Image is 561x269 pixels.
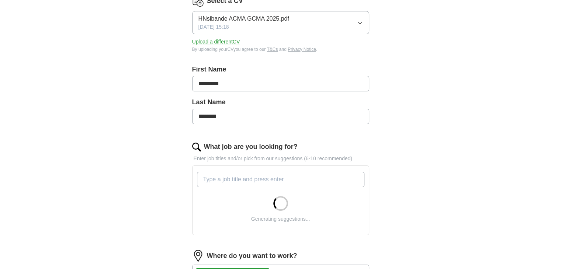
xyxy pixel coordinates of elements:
span: [DATE] 15:18 [198,23,229,31]
label: Where do you want to work? [207,251,297,261]
label: First Name [192,64,369,74]
label: What job are you looking for? [204,142,298,152]
img: location.png [192,250,204,262]
label: Last Name [192,97,369,107]
div: By uploading your CV you agree to our and . [192,46,369,53]
span: HNsibande ACMA GCMA 2025.pdf [198,14,289,23]
a: T&Cs [267,47,278,52]
p: Enter job titles and/or pick from our suggestions (6-10 recommended) [192,155,369,163]
input: Type a job title and press enter [197,172,364,187]
button: Upload a differentCV [192,38,240,46]
img: search.png [192,143,201,151]
button: HNsibande ACMA GCMA 2025.pdf[DATE] 15:18 [192,11,369,34]
div: Generating suggestions... [251,215,310,223]
a: Privacy Notice [288,47,316,52]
